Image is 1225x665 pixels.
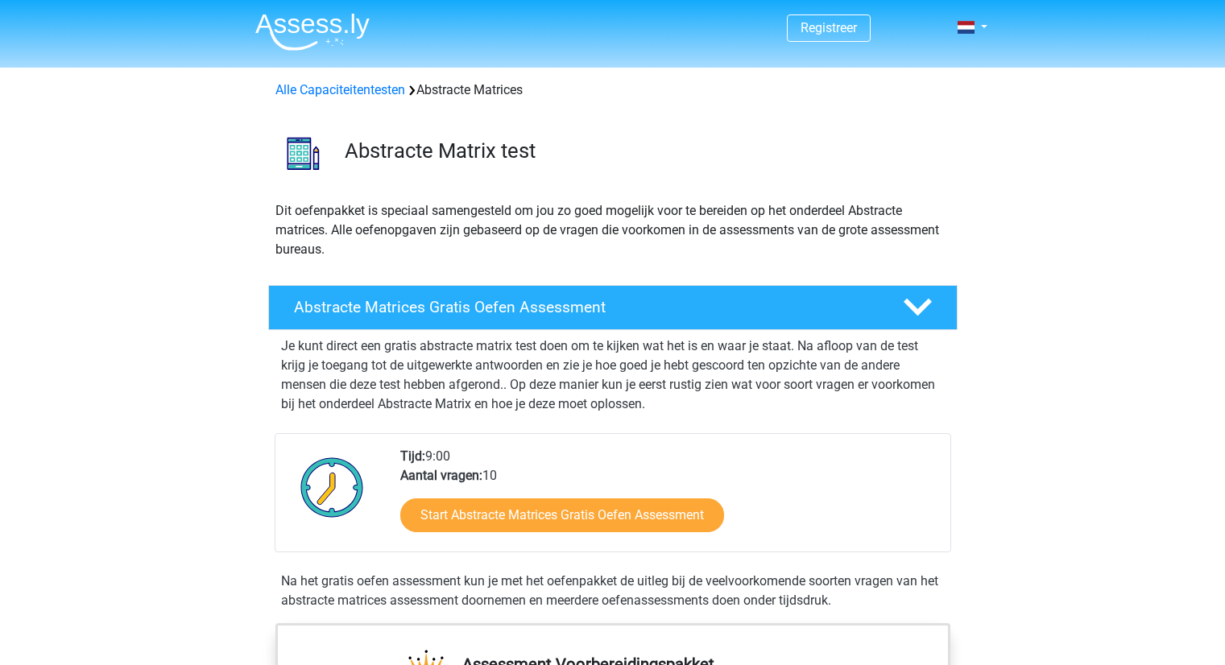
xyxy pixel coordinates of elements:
[400,448,425,464] b: Tijd:
[292,447,373,527] img: Klok
[269,81,957,100] div: Abstracte Matrices
[400,498,724,532] a: Start Abstracte Matrices Gratis Oefen Assessment
[262,285,964,330] a: Abstracte Matrices Gratis Oefen Assessment
[275,572,951,610] div: Na het gratis oefen assessment kun je met het oefenpakket de uitleg bij de veelvoorkomende soorte...
[345,138,945,163] h3: Abstracte Matrix test
[294,298,877,316] h4: Abstracte Matrices Gratis Oefen Assessment
[255,13,370,51] img: Assessly
[281,337,945,414] p: Je kunt direct een gratis abstracte matrix test doen om te kijken wat het is en waar je staat. Na...
[275,82,405,97] a: Alle Capaciteitentesten
[275,201,950,259] p: Dit oefenpakket is speciaal samengesteld om jou zo goed mogelijk voor te bereiden op het onderdee...
[269,119,337,188] img: abstracte matrices
[400,468,482,483] b: Aantal vragen:
[388,447,950,551] div: 9:00 10
[801,20,857,35] a: Registreer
